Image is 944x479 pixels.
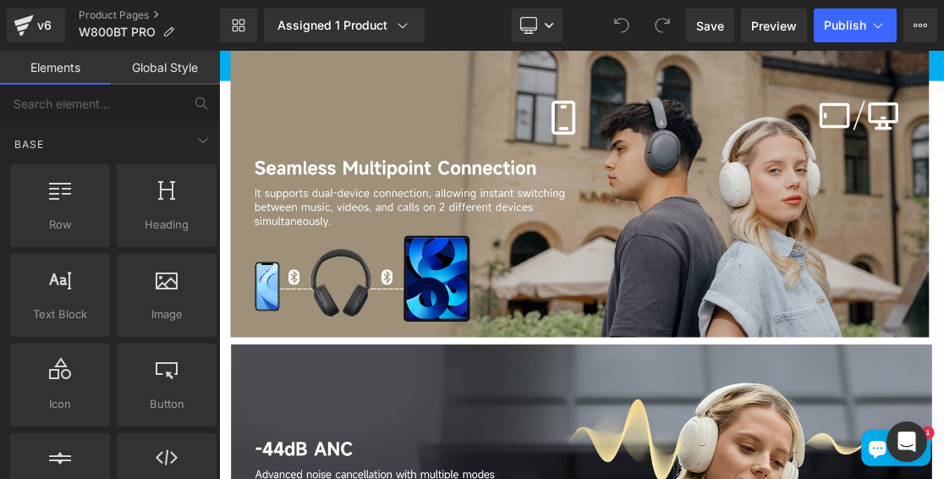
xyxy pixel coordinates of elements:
div: Open Intercom Messenger [886,421,927,462]
span: Publish [824,19,866,32]
div: Assigned 1 Product [277,17,411,34]
span: Row [15,216,105,234]
span: Icon [15,395,105,413]
span: Preview [751,17,797,35]
span: Base [13,136,46,152]
span: Save [696,17,724,35]
button: Publish [814,8,897,42]
div: v6 [34,14,55,36]
button: Redo [645,8,679,42]
span: Heading [122,216,211,234]
a: New Library [220,8,257,42]
span: W800BT PRO [79,25,156,39]
button: More [903,8,937,42]
span: Image [122,306,211,323]
a: Product Pages [79,8,220,22]
a: v6 [7,8,65,42]
span: Button [122,395,211,413]
span: Text Block [15,306,105,323]
a: Global Style [110,51,220,85]
button: Undo [605,8,639,42]
a: Preview [741,8,807,42]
